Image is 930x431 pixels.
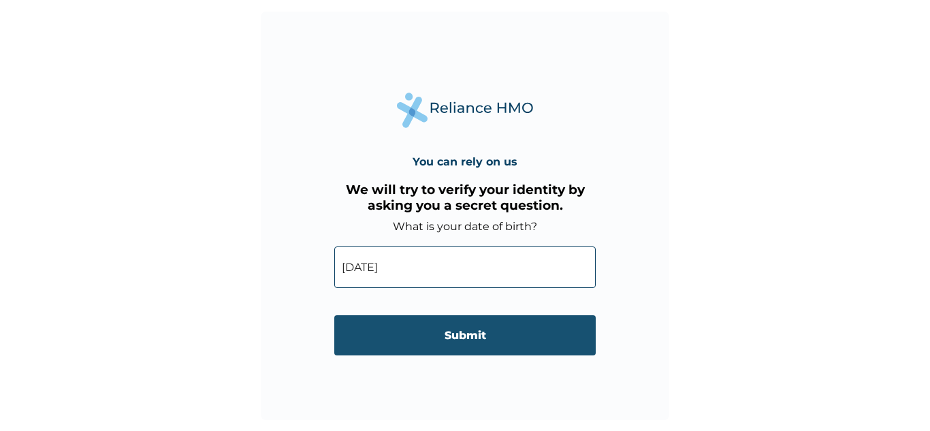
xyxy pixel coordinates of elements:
[413,155,517,168] h4: You can rely on us
[334,246,596,288] input: DD-MM-YYYY
[334,182,596,213] h3: We will try to verify your identity by asking you a secret question.
[334,315,596,355] input: Submit
[397,93,533,127] img: Reliance Health's Logo
[393,220,537,233] label: What is your date of birth?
